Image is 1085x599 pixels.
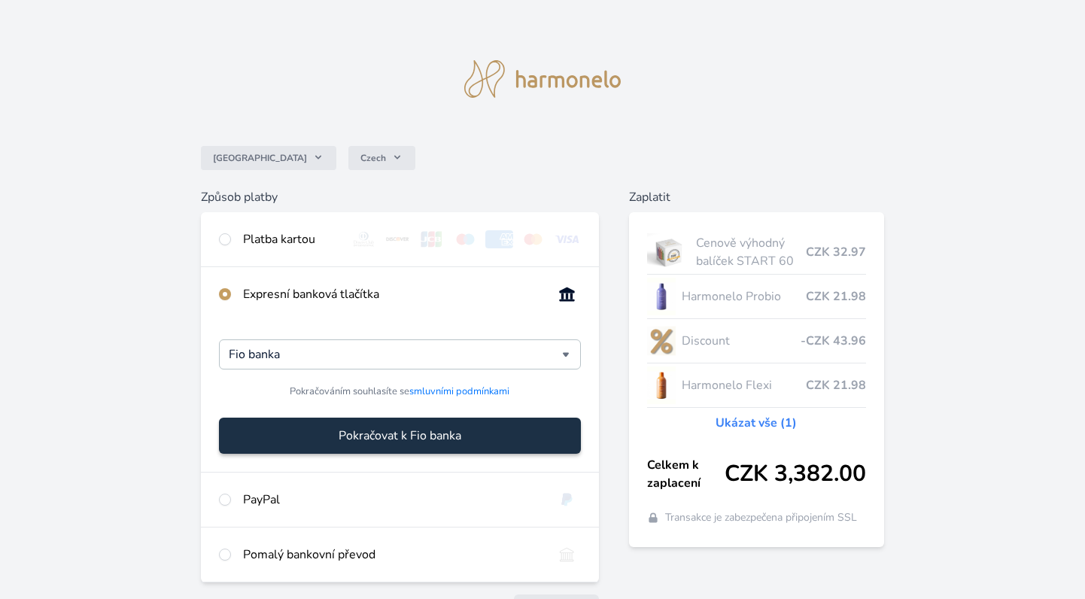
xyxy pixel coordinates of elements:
[647,233,690,271] img: start.jpg
[806,376,866,394] span: CZK 21.98
[725,461,866,488] span: CZK 3,382.00
[647,322,676,360] img: discount-lo.png
[229,345,562,363] input: Hledat...
[451,230,479,248] img: maestro.svg
[682,376,806,394] span: Harmonelo Flexi
[485,230,513,248] img: amex.svg
[418,230,445,248] img: jcb.svg
[243,491,541,509] div: PayPal
[409,385,509,398] a: smluvními podmínkami
[682,287,806,306] span: Harmonelo Probio
[629,188,884,206] h6: Zaplatit
[201,188,599,206] h6: Způsob platby
[290,385,509,399] span: Pokračováním souhlasíte se
[696,234,806,270] span: Cenově výhodný balíček START 60
[464,60,621,98] img: logo.svg
[553,230,581,248] img: visa.svg
[243,546,541,564] div: Pomalý bankovní převod
[682,332,801,350] span: Discount
[553,285,581,303] img: onlineBanking_CZ.svg
[350,230,378,248] img: diners.svg
[360,152,386,164] span: Czech
[348,146,415,170] button: Czech
[665,510,857,525] span: Transakce je zabezpečena připojením SSL
[219,339,581,369] div: Fio banka
[647,366,676,404] img: CLEAN_FLEXI_se_stinem_x-hi_(1)-lo.jpg
[806,287,866,306] span: CZK 21.98
[553,546,581,564] img: bankTransfer_IBAN.svg
[806,243,866,261] span: CZK 32.97
[243,285,541,303] div: Expresní banková tlačítka
[201,146,336,170] button: [GEOGRAPHIC_DATA]
[339,427,461,445] span: Pokračovat k Fio banka
[716,414,797,432] a: Ukázat vše (1)
[243,230,338,248] div: Platba kartou
[384,230,412,248] img: discover.svg
[519,230,547,248] img: mc.svg
[213,152,307,164] span: [GEOGRAPHIC_DATA]
[553,491,581,509] img: paypal.svg
[647,456,725,492] span: Celkem k zaplacení
[219,418,581,454] button: Pokračovat k Fio banka
[801,332,866,350] span: -CZK 43.96
[647,278,676,315] img: CLEAN_PROBIO_se_stinem_x-lo.jpg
